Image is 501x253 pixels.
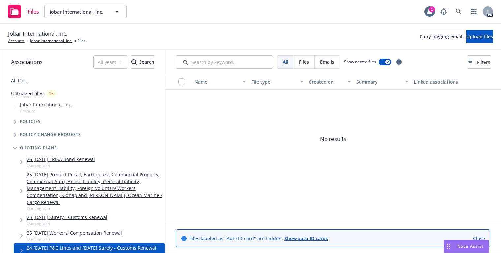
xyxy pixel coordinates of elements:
a: 25 [DATE] Product Recall, Earthquake, Commercial Property, Commercial Auto, Excess Liability, Gen... [27,171,162,206]
span: Filters [477,59,490,66]
button: Nova Assist [444,240,489,253]
div: Name [194,78,239,85]
span: Associations [11,58,43,66]
a: All files [11,77,27,84]
span: Filters [468,59,490,66]
span: Jobar International, Inc. [8,29,67,38]
a: Accounts [8,38,25,44]
a: Close [473,235,485,242]
span: All [283,58,288,65]
a: 24 [DATE] P&C Lines and [DATE] Surety - Customs Renewal [27,244,156,251]
a: Report a Bug [437,5,450,18]
div: Search [131,56,154,68]
span: Files labeled as "Auto ID card" are hidden. [189,235,328,242]
span: Show nested files [344,59,376,65]
button: Linked associations [411,74,468,90]
svg: Search [131,59,137,65]
span: Quoting plans [20,146,57,150]
button: Upload files [466,30,493,43]
button: Jobar International, Inc. [44,5,127,18]
span: Files [78,38,86,44]
a: Switch app [467,5,481,18]
div: Linked associations [414,78,465,85]
a: Files [5,2,42,21]
a: 26 [DATE] ERISA Bond Renewal [27,156,95,163]
div: Created on [309,78,344,85]
a: Untriaged files [11,90,43,97]
span: Account [20,108,72,114]
span: Jobar International, Inc. [20,101,72,108]
button: Created on [306,74,354,90]
a: Search [452,5,465,18]
button: SearchSearch [131,55,154,69]
span: Copy logging email [420,33,462,40]
button: Copy logging email [420,30,462,43]
span: No results [165,90,501,188]
span: Policy change requests [20,133,81,137]
button: File type [249,74,306,90]
span: Upload files [466,33,493,40]
div: 13 [46,90,57,97]
a: 25 [DATE] Workers' Compensation Renewal [27,229,122,236]
button: Summary [354,74,411,90]
span: Nova Assist [457,243,484,249]
a: Jobar International, Inc. [30,38,72,44]
a: 25 [DATE] Surety - Customs Renewal [27,214,107,221]
span: Quoting plan [27,236,122,242]
span: Files [299,58,309,65]
input: Search by keyword... [176,55,273,69]
input: Select all [178,78,185,85]
div: Drag to move [444,240,452,253]
div: File type [251,78,296,85]
div: 1 [429,6,435,12]
span: Emails [320,58,334,65]
div: Summary [356,78,401,85]
button: Name [192,74,249,90]
a: Show auto ID cards [284,235,328,241]
span: Quoting plan [27,163,95,168]
span: Policies [20,120,41,124]
button: Filters [468,55,490,69]
span: Jobar International, Inc. [50,8,107,15]
span: Quoting plan [27,206,162,211]
span: Quoting plan [27,221,107,226]
span: Files [28,9,39,14]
